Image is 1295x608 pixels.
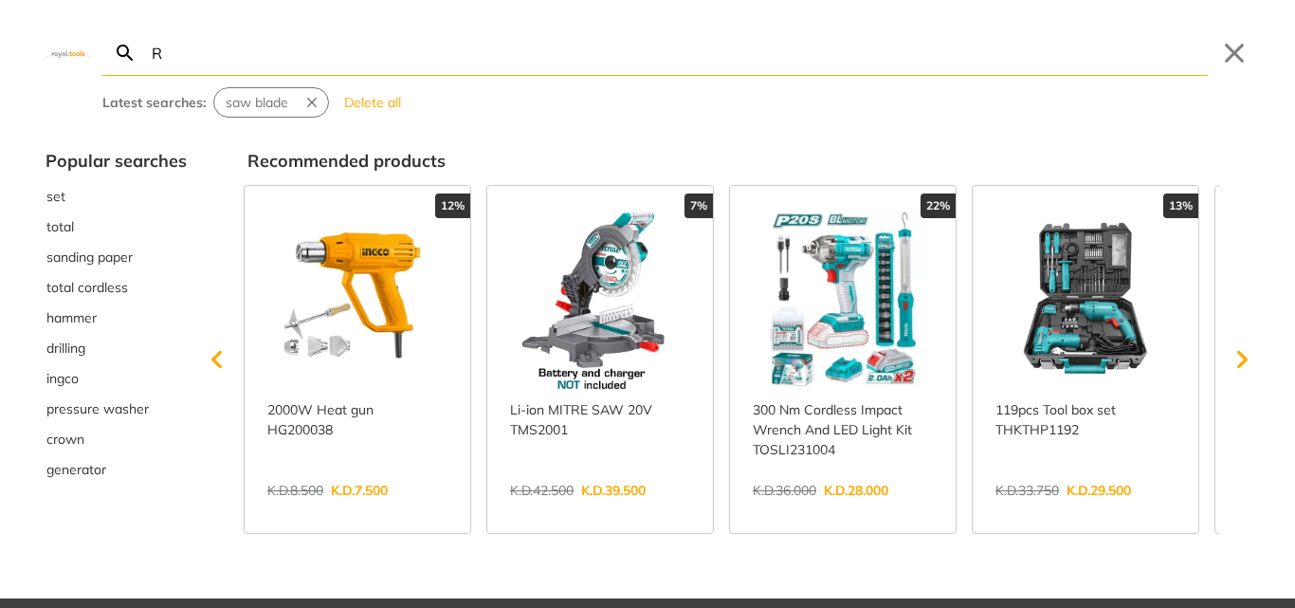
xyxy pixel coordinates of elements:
[46,424,187,454] button: Select suggestion: crown
[337,87,409,118] button: Delete all
[1219,38,1249,68] button: Close
[300,88,328,117] button: Remove suggestion: saw blade
[684,193,713,218] div: 7%
[46,424,187,454] div: Suggestion: crown
[46,242,187,272] div: Suggestion: sanding paper
[46,212,187,242] button: Select suggestion: total
[102,93,206,113] div: Latest searches:
[214,88,300,117] button: Select suggestion: saw blade
[46,363,187,394] div: Suggestion: ingco
[46,430,84,450] span: crown
[247,148,1249,174] div: Recommended products
[46,399,149,419] span: pressure washer
[46,308,97,328] span: hammer
[46,303,187,333] button: Select suggestion: hammer
[1163,193,1198,218] div: 13%
[46,454,187,485] div: Suggestion: generator
[46,181,187,212] button: Select suggestion: set
[46,272,187,303] button: Select suggestion: total cordless
[46,48,91,57] img: Close
[46,248,133,267] span: sanding paper
[46,181,187,212] div: Suggestion: set
[46,333,187,363] div: Suggestion: drilling
[46,460,106,480] span: generator
[46,278,128,298] span: total cordless
[46,272,187,303] div: Suggestion: total cordless
[213,87,329,118] div: Suggestion: saw blade
[46,394,187,424] button: Select suggestion: pressure washer
[46,303,187,333] div: Suggestion: hammer
[46,369,79,389] span: ingco
[148,30,1208,75] input: Search…
[46,242,187,272] button: Select suggestion: sanding paper
[46,217,74,237] span: total
[46,333,187,363] button: Select suggestion: drilling
[46,363,187,394] button: Select suggestion: ingco
[46,187,65,207] span: set
[435,193,470,218] div: 12%
[198,341,236,378] svg: Scroll left
[921,193,956,218] div: 22%
[1223,341,1261,378] svg: Scroll right
[226,93,288,113] span: saw blade
[114,42,137,64] svg: Search
[303,94,320,111] svg: Remove suggestion: saw blade
[46,212,187,242] div: Suggestion: total
[46,148,187,174] div: Popular searches
[46,394,187,424] div: Suggestion: pressure washer
[46,454,187,485] button: Select suggestion: generator
[46,339,85,359] span: drilling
